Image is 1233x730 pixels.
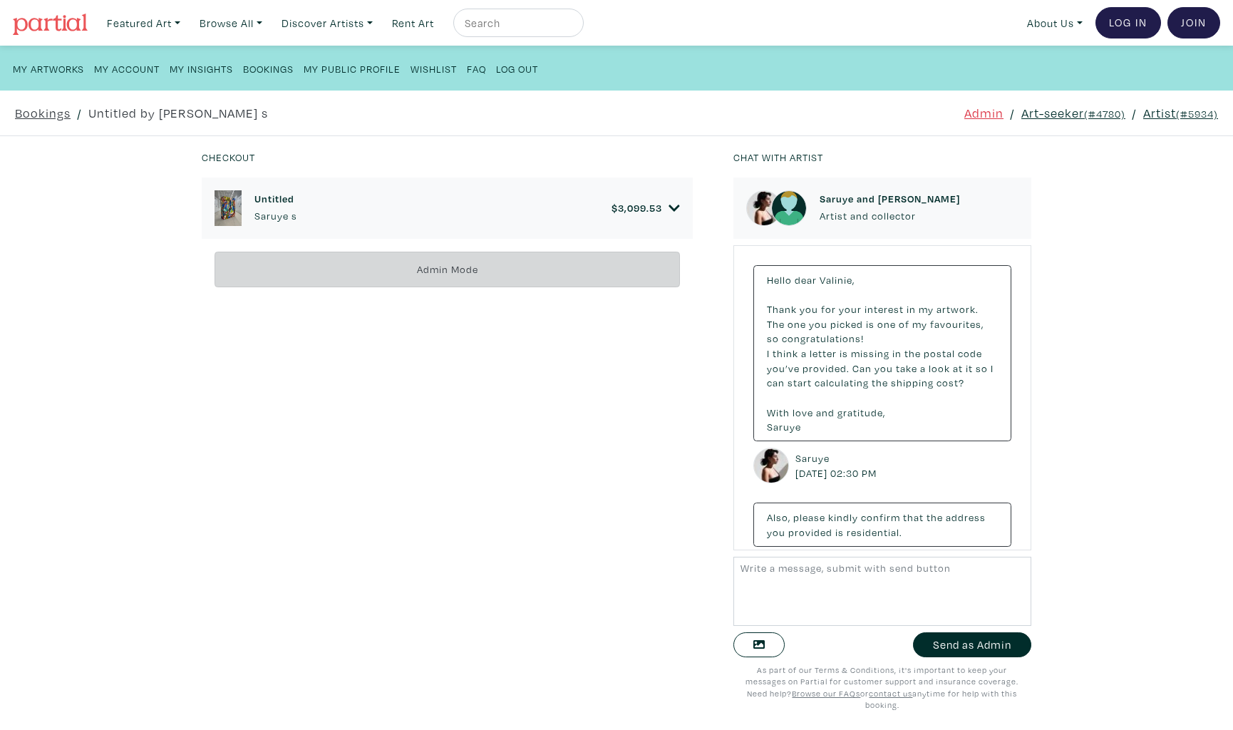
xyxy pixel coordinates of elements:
span: you’ve [767,361,800,375]
small: (#4780) [1084,107,1125,120]
span: you [875,361,893,375]
span: Valinie, [820,273,855,287]
span: you [809,317,827,331]
span: a [801,346,807,360]
span: dear [795,273,817,287]
small: Checkout [202,150,255,164]
span: I [767,346,770,360]
span: it [966,361,973,375]
p: Artist and collector [820,208,960,224]
img: phpThumb.php [753,448,789,483]
span: the [872,376,888,389]
span: you [767,525,785,539]
a: Admin [964,103,1004,123]
span: look [929,361,950,375]
a: $3,099.53 [612,202,680,215]
button: Send as Admin [913,632,1031,657]
span: 3,099.53 [618,201,662,215]
img: phpThumb.php [215,190,242,226]
small: My Artworks [13,62,84,76]
span: shipping [891,376,934,389]
span: start [788,376,812,389]
span: missing [851,346,889,360]
span: you [800,302,818,316]
h6: Untitled [254,192,297,205]
span: letter [810,346,837,360]
p: Saruye s [254,208,297,224]
a: contact us [869,688,912,699]
span: of [899,317,909,331]
span: is [835,525,844,539]
span: my [912,317,927,331]
span: picked [830,317,863,331]
span: artwork. [937,302,979,316]
span: calculating [815,376,869,389]
img: phpThumb.php [746,190,782,226]
span: address [946,510,986,524]
a: Discover Artists [275,9,379,38]
a: Untitled by [PERSON_NAME] s [88,103,268,123]
span: take [896,361,917,375]
small: Bookings [243,62,294,76]
span: cost? [937,376,964,389]
div: Admin Mode [215,252,680,288]
input: Search [463,14,570,32]
span: / [77,103,82,123]
span: please [793,510,825,524]
span: love [793,406,813,419]
span: is [840,346,848,360]
small: FAQ [467,62,486,76]
span: / [1132,103,1137,123]
span: think [773,346,798,360]
span: interest [865,302,904,316]
a: Browse our FAQs [792,688,860,699]
small: As part of our Terms & Conditions, it's important to keep your messages on Partial for customer s... [746,664,1018,711]
a: Rent Art [386,9,440,38]
a: My Artworks [13,58,84,78]
span: Can [852,361,872,375]
span: kindly [828,510,858,524]
span: With [767,406,790,419]
a: Artist(#5934) [1143,103,1218,123]
small: Saruye [DATE] 02:30 PM [795,451,880,481]
a: Log Out [496,58,538,78]
span: and [816,406,835,419]
a: My Insights [170,58,233,78]
span: so [976,361,988,375]
span: Also, [767,510,790,524]
span: provided. [803,361,850,375]
span: confirm [861,510,900,524]
small: My Insights [170,62,233,76]
span: in [892,346,902,360]
span: / [1010,103,1015,123]
span: residential. [847,525,902,539]
span: one [877,317,896,331]
span: provided [788,525,832,539]
h6: Saruye and [PERSON_NAME] [820,192,960,205]
span: code [958,346,982,360]
h6: $ [612,202,662,214]
a: Bookings [15,103,71,123]
a: Log In [1095,7,1161,38]
small: My Account [94,62,160,76]
small: Wishlist [411,62,457,76]
small: My Public Profile [304,62,401,76]
a: Bookings [243,58,294,78]
span: my [919,302,934,316]
span: is [866,317,875,331]
small: (#5934) [1176,107,1218,120]
img: avatar.png [771,190,807,226]
a: Browse All [193,9,269,38]
a: Featured Art [100,9,187,38]
span: I [991,361,994,375]
small: Chat with artist [733,150,823,164]
span: Hello [767,273,792,287]
a: My Account [94,58,160,78]
span: at [953,361,963,375]
span: The [767,317,785,331]
span: gratitude, [837,406,885,419]
a: Untitled Saruye s [254,192,297,223]
a: Art-seeker(#4780) [1021,103,1125,123]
